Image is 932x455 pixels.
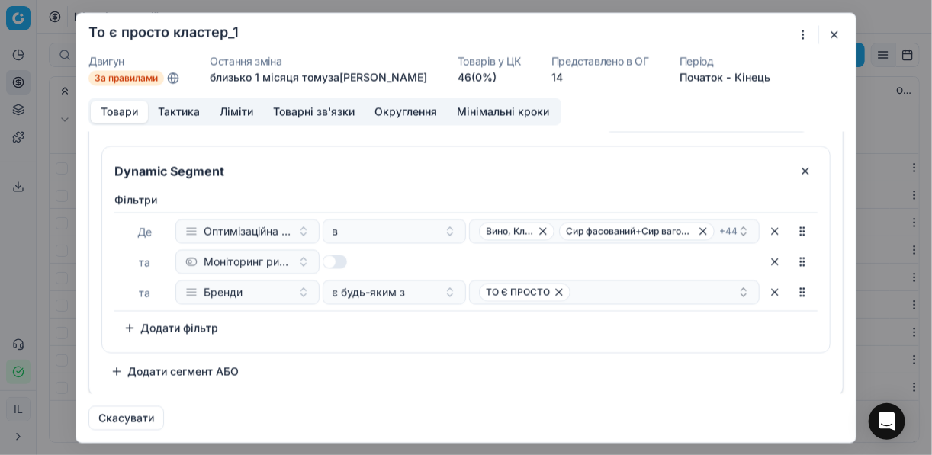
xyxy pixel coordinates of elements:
[210,70,427,83] span: близько 1 місяця тому за [PERSON_NAME]
[447,101,559,123] button: Мінімальні кроки
[204,223,291,239] span: Оптимізаційна група
[114,192,818,207] label: Фiльтри
[111,159,787,183] input: Сегмент
[566,225,694,237] span: Сир фасований+Сир ваговий, Кластер 1
[726,69,731,85] span: -
[469,219,760,243] button: Вино, Кластер 1Сир фасований+Сир ваговий, Кластер 1+44
[88,25,239,39] h2: То є просто кластер_1
[719,225,738,237] span: + 44
[204,284,243,300] span: Бренди
[140,255,151,268] span: та
[365,101,447,123] button: Округлення
[140,286,151,299] span: та
[734,69,770,85] button: Кінець
[680,69,723,85] button: Початок
[263,101,365,123] button: Товарні зв'язки
[333,223,339,239] span: в
[458,56,521,66] dt: Товарів у ЦК
[551,69,563,85] button: 14
[88,405,164,430] button: Скасувати
[210,56,427,66] dt: Остання зміна
[680,56,770,66] dt: Період
[551,56,649,66] dt: Представлено в ОГ
[333,284,406,300] span: є будь-яким з
[604,117,809,132] span: 46 відповідних продуктів, які ми знайшли.
[210,101,263,123] button: Ліміти
[458,69,497,85] a: 46(0%)
[138,225,153,238] span: Де
[101,359,248,383] button: Додати сегмент АБО
[204,254,291,269] span: Моніторинг ринку
[469,280,760,304] button: ТО Є ПРОСТО
[114,316,227,340] button: Додати фільтр
[148,101,210,123] button: Тактика
[88,70,164,85] span: За правилами
[88,56,179,66] dt: Двигун
[91,101,148,123] button: Товари
[486,225,534,237] span: Вино, Кластер 1
[486,286,550,298] span: ТО Є ПРОСТО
